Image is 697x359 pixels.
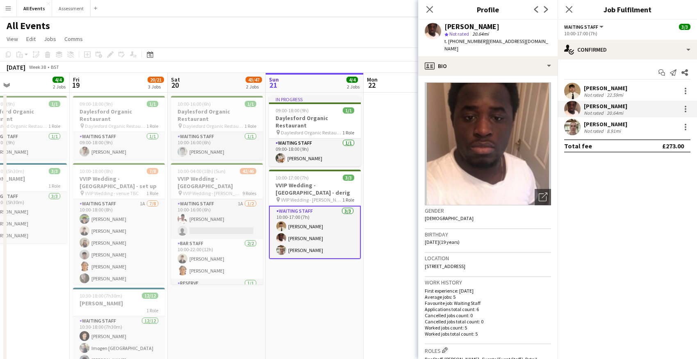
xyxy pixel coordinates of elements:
span: 4/4 [346,77,358,83]
span: | [EMAIL_ADDRESS][DOMAIN_NAME] [444,38,548,52]
div: [DATE] [7,63,25,71]
div: 2 Jobs [347,84,360,90]
h3: Birthday [425,231,551,238]
span: Daylesford Organic Restaurant [85,123,146,129]
app-job-card: 10:00-18:00 (8h)7/8VVIP Wedding - [GEOGRAPHIC_DATA] - set up VVIP Wedding - venue TBC1 RoleWaitin... [73,163,165,284]
p: Applications total count: 6 [425,306,551,312]
img: Crew avatar or photo [425,82,551,205]
div: Open photos pop-in [535,189,551,205]
span: 1 Role [48,183,60,189]
div: £273.00 [662,142,684,150]
span: 1/1 [147,101,158,107]
p: Worked jobs count: 5 [425,325,551,331]
span: Edit [26,35,36,43]
app-card-role: Waiting Staff1A7/810:00-18:00 (8h)[PERSON_NAME][PERSON_NAME][PERSON_NAME][PERSON_NAME][PERSON_NAM... [73,199,165,310]
div: [PERSON_NAME] [444,23,499,30]
div: [PERSON_NAME] [584,84,627,92]
div: Total fee [564,142,592,150]
span: 10:00-17:00 (7h) [276,175,309,181]
span: Daylesford Organic Restaurant [183,123,244,129]
p: Cancelled jobs count: 0 [425,312,551,318]
span: 20 [170,80,180,90]
div: Confirmed [558,40,697,59]
div: BST [51,64,59,70]
span: 21 [268,80,279,90]
span: 3/3 [679,24,690,30]
button: Waiting Staff [564,24,605,30]
span: 1 Role [146,190,158,196]
span: 1 Role [342,197,354,203]
h3: Gender [425,207,551,214]
span: [DEMOGRAPHIC_DATA] [425,215,474,221]
span: 1/1 [245,101,256,107]
span: 43/47 [246,77,262,83]
span: Fri [73,76,80,83]
span: 1 Role [244,123,256,129]
h3: Profile [418,4,558,15]
span: 9 Roles [242,190,256,196]
div: 10:00-17:00 (7h) [564,30,690,36]
span: VVIP Wedding - [PERSON_NAME][GEOGRAPHIC_DATA][PERSON_NAME] [281,197,342,203]
app-job-card: 10:00-04:00 (18h) (Sun)42/46VVIP Wedding - [GEOGRAPHIC_DATA] VVIP Wedding - [PERSON_NAME][GEOGRAP... [171,163,263,284]
h3: [PERSON_NAME] [73,300,165,307]
app-card-role: Waiting Staff3/310:00-17:00 (7h)[PERSON_NAME][PERSON_NAME][PERSON_NAME] [269,206,361,259]
span: Not rated [449,31,469,37]
span: 1 Role [146,307,158,314]
span: Jobs [44,35,56,43]
h3: Daylesford Organic Restaurant [269,114,361,129]
span: 1 Role [146,123,158,129]
app-card-role: Waiting Staff1/110:00-16:00 (6h)[PERSON_NAME] [171,132,263,160]
button: Assessment [52,0,91,16]
h3: Daylesford Organic Restaurant [171,108,263,123]
span: 20/21 [148,77,164,83]
app-job-card: 10:00-16:00 (6h)1/1Daylesford Organic Restaurant Daylesford Organic Restaurant1 RoleWaiting Staff... [171,96,263,160]
button: All Events [17,0,52,16]
app-job-card: 09:00-18:00 (9h)1/1Daylesford Organic Restaurant Daylesford Organic Restaurant1 RoleWaiting Staff... [73,96,165,160]
span: Mon [367,76,378,83]
span: 20.64mi [471,31,490,37]
div: 20.64mi [605,110,625,116]
h3: VVIP Wedding - [GEOGRAPHIC_DATA] [171,175,263,190]
app-card-role: Bar Staff2/210:00-22:00 (12h)[PERSON_NAME][PERSON_NAME] [171,239,263,279]
span: VVIP Wedding - [PERSON_NAME][GEOGRAPHIC_DATA][PERSON_NAME] [183,190,242,196]
p: Cancelled jobs total count: 0 [425,318,551,325]
span: 10:30-18:00 (7h30m) [80,293,122,299]
span: Waiting Staff [564,24,598,30]
div: 2 Jobs [53,84,66,90]
span: 3/3 [49,168,60,174]
a: Edit [23,34,39,44]
p: Worked jobs total count: 5 [425,331,551,337]
span: 12/12 [142,293,158,299]
app-card-role: Reserve1/1 [171,279,263,307]
app-card-role: Waiting Staff1A1/210:00-16:00 (6h)[PERSON_NAME] [171,199,263,239]
p: Favourite job: Waiting Staff [425,300,551,306]
span: 1/1 [49,101,60,107]
span: 10:00-16:00 (6h) [178,101,211,107]
span: 19 [72,80,80,90]
span: 10:00-04:00 (18h) (Sun) [178,168,225,174]
h1: All Events [7,20,50,32]
p: Average jobs: 5 [425,294,551,300]
span: Sat [171,76,180,83]
span: 3/3 [343,175,354,181]
app-card-role: Waiting Staff1/109:00-18:00 (9h)[PERSON_NAME] [73,132,165,160]
div: Bio [418,56,558,76]
div: Not rated [584,110,605,116]
span: [DATE] (19 years) [425,239,460,245]
app-job-card: In progress09:00-18:00 (9h)1/1Daylesford Organic Restaurant Daylesford Organic Restaurant1 RoleWa... [269,96,361,166]
h3: Job Fulfilment [558,4,697,15]
span: t. [PHONE_NUMBER] [444,38,487,44]
h3: Roles [425,346,551,354]
span: Sun [269,76,279,83]
a: Comms [61,34,86,44]
span: 09:00-18:00 (9h) [276,107,309,114]
h3: Work history [425,279,551,286]
div: [PERSON_NAME] [584,120,627,128]
span: Daylesford Organic Restaurant [281,130,342,136]
div: 10:00-17:00 (7h)3/3VVIP Wedding - [GEOGRAPHIC_DATA] - derig VVIP Wedding - [PERSON_NAME][GEOGRAPH... [269,170,361,259]
div: Not rated [584,92,605,98]
span: Comms [64,35,83,43]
